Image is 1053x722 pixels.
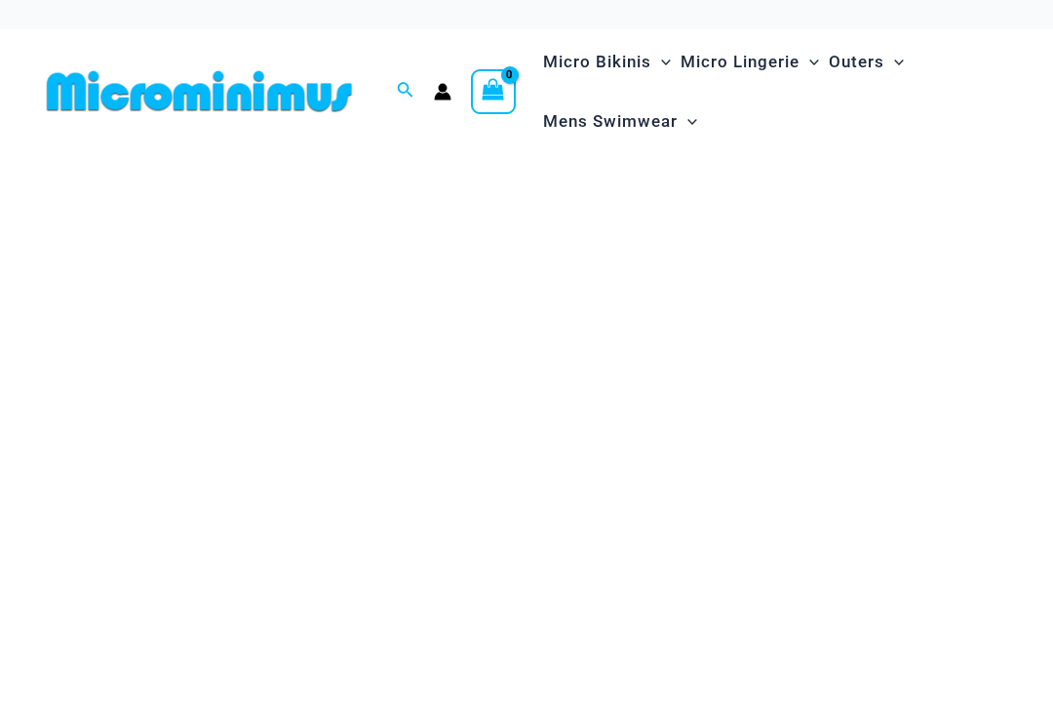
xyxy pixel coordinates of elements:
[824,32,909,92] a: OutersMenu ToggleMenu Toggle
[678,97,697,146] span: Menu Toggle
[538,92,702,151] a: Mens SwimwearMenu ToggleMenu Toggle
[434,83,451,100] a: Account icon link
[799,37,819,87] span: Menu Toggle
[681,37,799,87] span: Micro Lingerie
[471,69,516,114] a: View Shopping Cart, empty
[538,32,676,92] a: Micro BikinisMenu ToggleMenu Toggle
[397,79,414,103] a: Search icon link
[676,32,824,92] a: Micro LingerieMenu ToggleMenu Toggle
[651,37,671,87] span: Menu Toggle
[829,37,884,87] span: Outers
[884,37,904,87] span: Menu Toggle
[543,97,678,146] span: Mens Swimwear
[535,29,1014,154] nav: Site Navigation
[543,37,651,87] span: Micro Bikinis
[39,69,360,113] img: MM SHOP LOGO FLAT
